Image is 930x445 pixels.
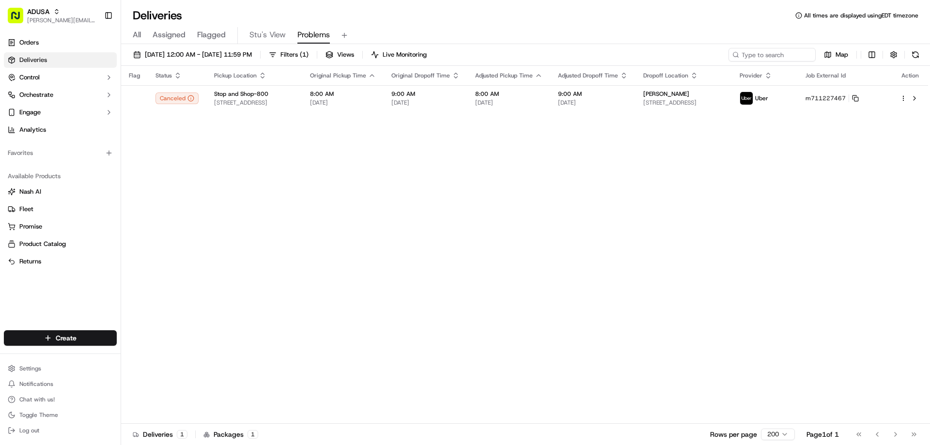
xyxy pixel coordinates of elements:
[4,52,117,68] a: Deliveries
[909,48,922,61] button: Refresh
[19,411,58,419] span: Toggle Theme
[475,90,542,98] span: 8:00 AM
[86,176,106,184] span: [DATE]
[133,29,141,41] span: All
[80,176,84,184] span: •
[19,365,41,372] span: Settings
[300,50,309,59] span: ( 1 )
[367,48,431,61] button: Live Monitoring
[755,94,768,102] span: Uber
[10,92,27,110] img: 1736555255976-a54dd68f-1ca7-489b-9aae-adbdc363a1c4
[129,48,256,61] button: [DATE] 12:00 AM - [DATE] 11:59 PM
[643,90,689,98] span: [PERSON_NAME]
[8,187,113,196] a: Nash AI
[145,50,252,59] span: [DATE] 12:00 AM - [DATE] 11:59 PM
[19,222,42,231] span: Promise
[297,29,330,41] span: Problems
[740,72,762,79] span: Provider
[19,73,40,82] span: Control
[4,184,117,199] button: Nash AI
[8,222,113,231] a: Promise
[177,430,187,439] div: 1
[643,99,724,107] span: [STREET_ADDRESS]
[19,216,74,226] span: Knowledge Base
[68,240,117,247] a: Powered byPylon
[19,240,66,248] span: Product Catalog
[249,29,286,41] span: Stu's View
[4,87,117,103] button: Orchestrate
[155,92,199,104] button: Canceled
[4,330,117,346] button: Create
[558,90,628,98] span: 9:00 AM
[4,377,117,391] button: Notifications
[10,217,17,225] div: 📗
[310,72,366,79] span: Original Pickup Time
[740,92,753,105] img: profile_uber_ahold_partner.png
[728,48,816,61] input: Type to search
[4,424,117,437] button: Log out
[391,99,460,107] span: [DATE]
[44,92,159,102] div: Start new chat
[133,430,187,439] div: Deliveries
[391,90,460,98] span: 9:00 AM
[4,219,117,234] button: Promise
[4,4,100,27] button: ADUSA[PERSON_NAME][EMAIL_ADDRESS][PERSON_NAME][DOMAIN_NAME]
[153,29,186,41] span: Assigned
[280,50,309,59] span: Filters
[19,125,46,134] span: Analytics
[82,217,90,225] div: 💻
[558,72,618,79] span: Adjusted Dropoff Time
[129,72,140,79] span: Flag
[19,205,33,214] span: Fleet
[4,393,117,406] button: Chat with us!
[310,90,376,98] span: 8:00 AM
[8,257,113,266] a: Returns
[804,12,918,19] span: All times are displayed using EDT timezone
[820,48,852,61] button: Map
[337,50,354,59] span: Views
[321,48,358,61] button: Views
[203,430,258,439] div: Packages
[4,201,117,217] button: Fleet
[836,50,848,59] span: Map
[86,150,106,158] span: [DATE]
[10,10,29,29] img: Nash
[4,35,117,50] a: Orders
[25,62,174,73] input: Got a question? Start typing here...
[30,176,78,184] span: [PERSON_NAME]
[10,167,25,183] img: Stewart Logan
[155,72,172,79] span: Status
[19,108,41,117] span: Engage
[96,240,117,247] span: Pylon
[20,92,38,110] img: 3855928211143_97847f850aaaf9af0eff_72.jpg
[806,94,859,102] button: m711227467
[56,333,77,343] span: Create
[264,48,313,61] button: Filters(1)
[558,99,628,107] span: [DATE]
[214,72,257,79] span: Pickup Location
[27,16,96,24] span: [PERSON_NAME][EMAIL_ADDRESS][PERSON_NAME][DOMAIN_NAME]
[19,38,39,47] span: Orders
[19,187,41,196] span: Nash AI
[214,99,294,107] span: [STREET_ADDRESS]
[806,94,846,102] span: m711227467
[214,90,268,98] span: Stop and Shop-800
[10,141,25,156] img: Stewart Logan
[8,240,113,248] a: Product Catalog
[92,216,155,226] span: API Documentation
[44,102,133,110] div: We're available if you need us!
[27,7,49,16] button: ADUSA
[475,99,542,107] span: [DATE]
[643,72,688,79] span: Dropoff Location
[19,396,55,403] span: Chat with us!
[4,362,117,375] button: Settings
[4,254,117,269] button: Returns
[4,70,117,85] button: Control
[10,126,65,134] div: Past conversations
[4,236,117,252] button: Product Catalog
[391,72,450,79] span: Original Dropoff Time
[19,257,41,266] span: Returns
[78,213,159,230] a: 💻API Documentation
